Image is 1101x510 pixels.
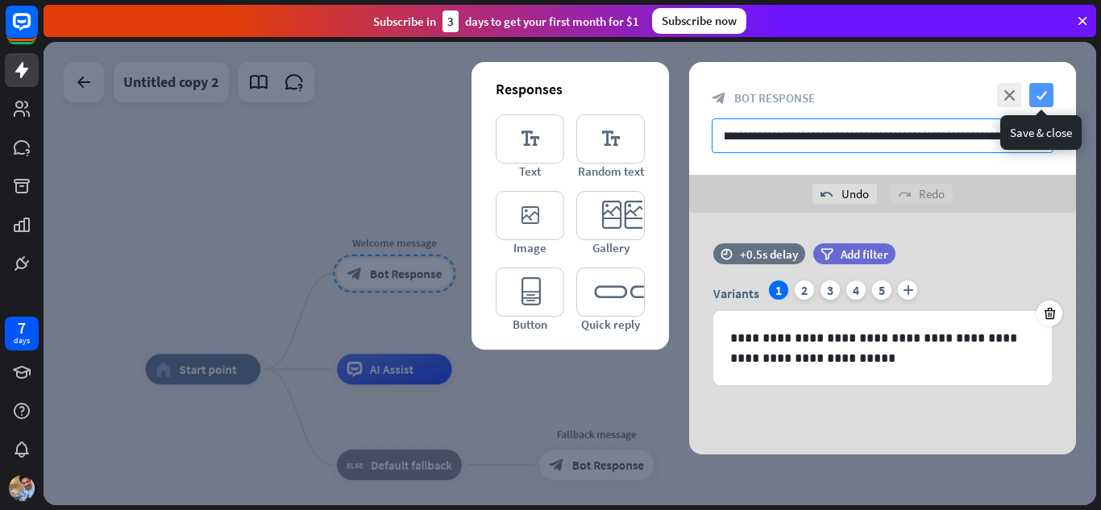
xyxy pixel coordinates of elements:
span: Variants [713,285,759,301]
div: 1 [769,280,788,300]
i: time [721,248,733,259]
div: 2 [795,280,814,300]
span: Add filter [841,247,888,262]
div: +0.5s delay [740,247,798,262]
i: filter [821,248,833,260]
div: 7 [18,321,26,335]
a: 7 days [5,317,39,350]
div: Subscribe now [652,8,746,34]
div: Redo [890,184,953,204]
i: undo [821,188,833,201]
i: redo [898,188,911,201]
span: Bot Response [734,90,815,106]
div: days [14,335,30,346]
div: Undo [812,184,877,204]
div: 4 [846,280,866,300]
div: 3 [821,280,840,300]
i: block_bot_response [712,91,726,106]
button: Open LiveChat chat widget [13,6,61,55]
i: plus [898,280,917,300]
div: 5 [872,280,891,300]
i: close [997,83,1021,107]
div: 3 [442,10,459,32]
div: Subscribe in days to get your first month for $1 [373,10,639,32]
i: check [1029,83,1053,107]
